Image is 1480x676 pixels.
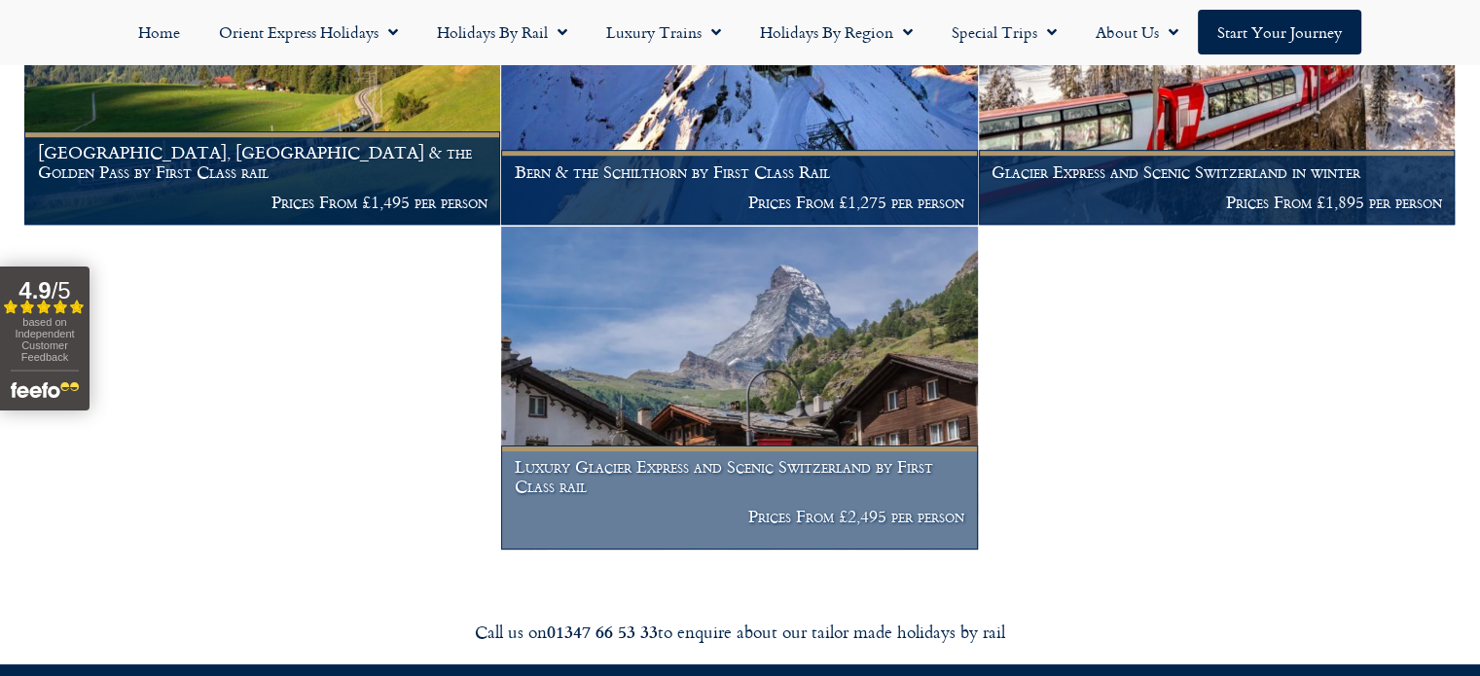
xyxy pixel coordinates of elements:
[10,10,1470,54] nav: Menu
[740,10,932,54] a: Holidays by Region
[992,193,1441,212] p: Prices From £1,895 per person
[587,10,740,54] a: Luxury Trains
[515,162,964,182] h1: Bern & the Schilthorn by First Class Rail
[38,143,487,181] h1: [GEOGRAPHIC_DATA], [GEOGRAPHIC_DATA] & the Golden Pass by First Class rail
[417,10,587,54] a: Holidays by Rail
[196,621,1285,643] div: Call us on to enquire about our tailor made holidays by rail
[1198,10,1361,54] a: Start your Journey
[547,619,658,644] strong: 01347 66 53 33
[1076,10,1198,54] a: About Us
[515,507,964,526] p: Prices From £2,495 per person
[515,193,964,212] p: Prices From £1,275 per person
[199,10,417,54] a: Orient Express Holidays
[932,10,1076,54] a: Special Trips
[501,227,978,551] a: Luxury Glacier Express and Scenic Switzerland by First Class rail Prices From £2,495 per person
[119,10,199,54] a: Home
[515,457,964,495] h1: Luxury Glacier Express and Scenic Switzerland by First Class rail
[992,162,1441,182] h1: Glacier Express and Scenic Switzerland in winter
[38,193,487,212] p: Prices From £1,495 per person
